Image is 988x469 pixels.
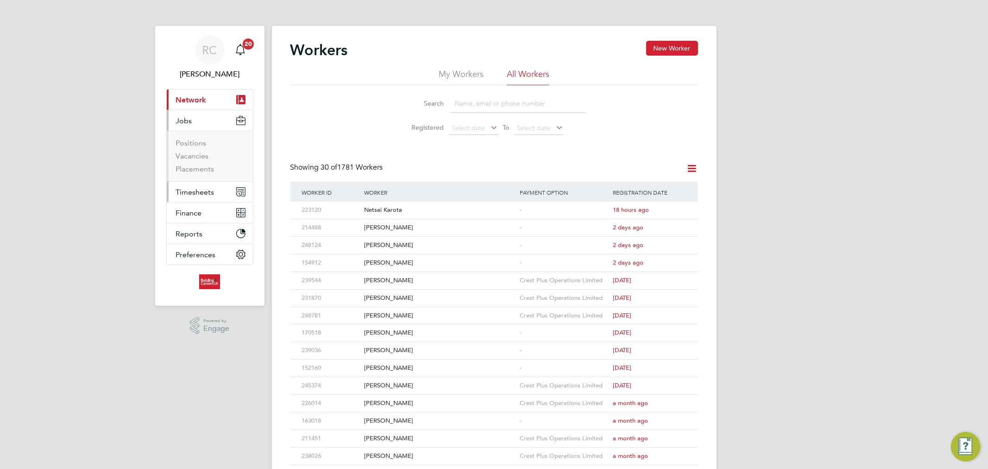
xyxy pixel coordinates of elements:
span: 30 of [321,163,338,172]
label: Search [403,99,444,108]
a: Placements [176,165,214,173]
span: a month ago [613,417,648,425]
div: [PERSON_NAME] [362,430,517,447]
button: Preferences [167,244,253,265]
div: [PERSON_NAME] [362,219,517,236]
span: [DATE] [613,381,631,389]
div: - [517,324,611,342]
span: RC [202,44,217,56]
nav: Main navigation [155,26,264,306]
label: Registered [403,123,444,132]
div: [PERSON_NAME] [362,254,517,272]
button: Engage Resource Center [951,432,981,462]
div: [PERSON_NAME] [362,272,517,289]
a: 214488[PERSON_NAME]-2 days ago [300,219,689,227]
span: Rhys Cook [166,69,253,80]
div: [PERSON_NAME] [362,324,517,342]
span: Timesheets [176,188,214,196]
div: 170518 [300,324,362,342]
a: RC[PERSON_NAME] [166,35,253,80]
a: 211451[PERSON_NAME]Crest Plus Operations Limiteda month ago [300,430,689,437]
a: 20 [231,35,250,65]
span: Finance [176,209,202,217]
div: 152160 [300,360,362,377]
a: 238026[PERSON_NAME]Crest Plus Operations Limiteda month ago [300,447,689,455]
span: a month ago [613,434,648,442]
div: Jobs [167,131,253,181]
button: Jobs [167,110,253,131]
a: 239544[PERSON_NAME]Crest Plus Operations Limited[DATE] [300,272,689,279]
li: My Workers [439,69,484,85]
div: [PERSON_NAME] [362,307,517,324]
a: 154912[PERSON_NAME]-2 days ago [300,254,689,262]
div: - [517,202,611,219]
a: 152160[PERSON_NAME]-[DATE] [300,359,689,367]
div: Crest Plus Operations Limited [517,290,611,307]
a: 170518[PERSON_NAME]-[DATE] [300,324,689,332]
div: 245374 [300,377,362,394]
div: 214488 [300,219,362,236]
div: [PERSON_NAME] [362,290,517,307]
span: [DATE] [613,364,631,372]
span: 20 [243,38,254,50]
div: 239544 [300,272,362,289]
span: Jobs [176,116,192,125]
a: Vacancies [176,152,209,160]
div: 248781 [300,307,362,324]
div: 239036 [300,342,362,359]
div: [PERSON_NAME] [362,448,517,465]
span: Powered by [203,317,229,325]
div: - [517,254,611,272]
div: Netsai Karota [362,202,517,219]
div: - [517,237,611,254]
a: 226014[PERSON_NAME]Crest Plus Operations Limiteda month ago [300,394,689,402]
div: 231870 [300,290,362,307]
div: - [517,219,611,236]
div: 226014 [300,395,362,412]
div: - [517,360,611,377]
span: [DATE] [613,346,631,354]
span: Select date [517,124,551,132]
div: 163018 [300,412,362,430]
div: - [517,412,611,430]
span: Engage [203,325,229,333]
button: Timesheets [167,182,253,202]
span: [DATE] [613,329,631,336]
button: New Worker [646,41,698,56]
button: Network [167,89,253,110]
a: 248781[PERSON_NAME]Crest Plus Operations Limited[DATE] [300,307,689,315]
div: Worker [362,182,517,203]
button: Reports [167,223,253,244]
a: 163018[PERSON_NAME]-a month ago [300,412,689,420]
li: All Workers [507,69,549,85]
span: 2 days ago [613,259,643,266]
span: Network [176,95,207,104]
a: 239036[PERSON_NAME]-[DATE] [300,342,689,349]
h2: Workers [290,41,348,59]
a: 231870[PERSON_NAME]Crest Plus Operations Limited[DATE] [300,289,689,297]
div: [PERSON_NAME] [362,377,517,394]
span: 2 days ago [613,223,643,231]
span: Preferences [176,250,216,259]
div: [PERSON_NAME] [362,412,517,430]
div: 211451 [300,430,362,447]
span: 1781 Workers [321,163,383,172]
div: 238026 [300,448,362,465]
span: To [500,121,512,133]
img: buildingcareersuk-logo-retina.png [199,274,220,289]
span: Select date [452,124,485,132]
a: 245374[PERSON_NAME]Crest Plus Operations Limited[DATE] [300,377,689,385]
a: Positions [176,139,207,147]
div: - [517,342,611,359]
div: 223120 [300,202,362,219]
a: 248124[PERSON_NAME]-2 days ago [300,236,689,244]
span: [DATE] [613,294,631,302]
span: [DATE] [613,311,631,319]
div: Worker ID [300,182,362,203]
div: [PERSON_NAME] [362,395,517,412]
a: 223120Netsai Karota-18 hours ago [300,201,689,209]
div: Showing [290,163,385,172]
span: a month ago [613,399,648,407]
div: Crest Plus Operations Limited [517,395,611,412]
span: 2 days ago [613,241,643,249]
